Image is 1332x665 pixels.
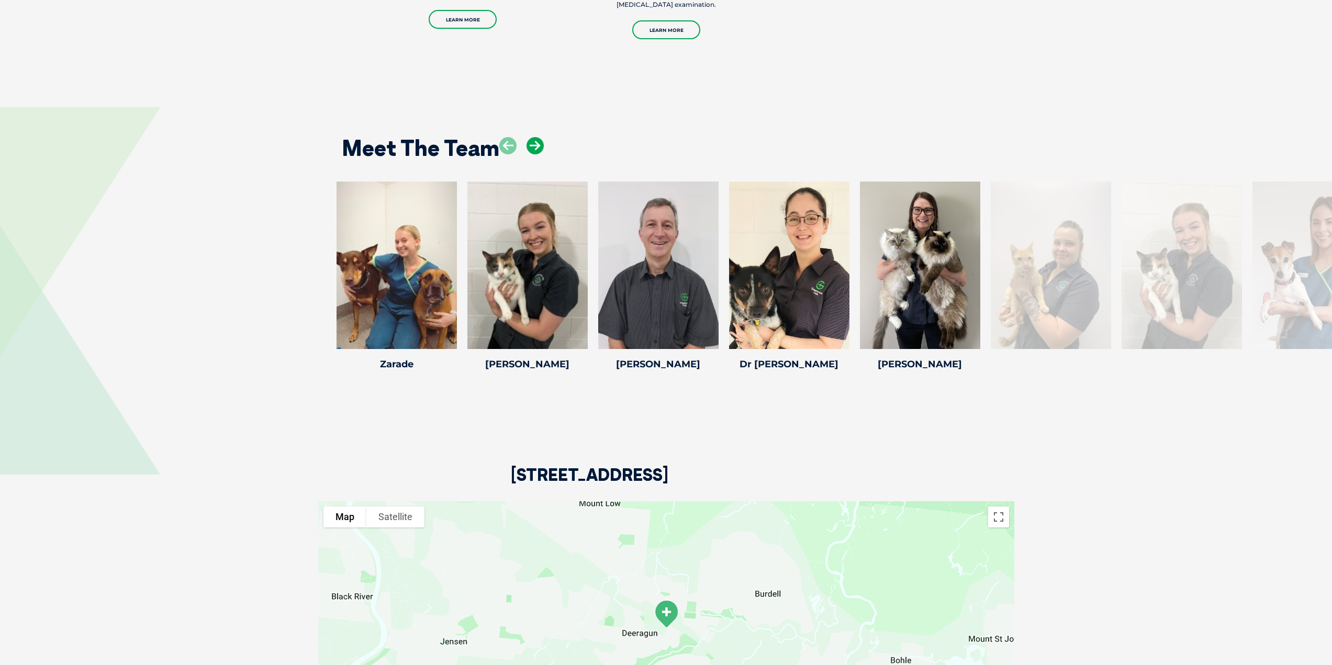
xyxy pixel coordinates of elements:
h4: [PERSON_NAME] [860,359,980,369]
h4: [PERSON_NAME] [467,359,588,369]
h4: Dr [PERSON_NAME] [729,359,849,369]
button: Show satellite imagery [366,506,424,527]
h4: Zarade [337,359,457,369]
h4: [PERSON_NAME] [598,359,719,369]
button: Show street map [323,506,366,527]
a: Learn More [429,10,497,29]
a: Learn More [632,20,700,39]
button: Toggle fullscreen view [988,506,1009,527]
h2: Meet The Team [342,137,499,159]
h2: [STREET_ADDRESS] [511,466,668,501]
